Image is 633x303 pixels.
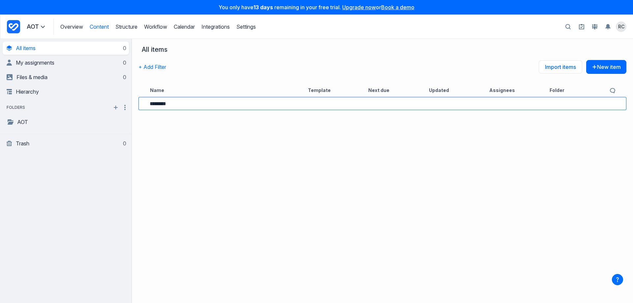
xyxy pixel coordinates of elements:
a: My assignments0 [7,56,126,69]
a: Workflow [144,23,167,30]
a: Book a demo [381,4,414,11]
div: 0 [122,140,126,147]
p: You only have remaining in your free trial. or [4,4,629,11]
div: 0 [122,59,126,66]
div: 0 [122,45,126,51]
button: New item [586,60,626,74]
button: Assignees [489,87,515,94]
a: Content [90,23,109,30]
div: All items [142,45,171,53]
button: Toggle the notification sidebar [603,21,613,32]
button: Folder [550,87,564,94]
a: Import items [539,60,582,74]
a: Files & media0 [7,71,126,84]
span: RC [618,23,624,30]
span: folders [3,104,29,111]
summary: View profile menu [616,21,626,32]
button: Template [308,87,331,94]
a: Settings [236,23,256,30]
a: Project Dashboard [7,19,20,35]
strong: 13 days [254,4,273,11]
a: AOT [7,118,126,126]
a: Hierarchy [7,85,126,98]
span: Files & media [16,74,47,80]
button: + Add Filter [138,60,166,74]
button: Name [150,87,164,94]
a: Overview [60,23,83,30]
span: My assignments [16,59,54,66]
a: Upgrade now [342,4,376,11]
a: All items0 [7,42,126,55]
a: Trash0 [7,137,126,150]
a: Integrations [201,23,230,30]
a: Structure [115,23,137,30]
button: Next due [368,87,389,94]
div: 0 [122,74,126,80]
a: Calendar [174,23,195,30]
button: Open search [562,21,574,33]
summary: AOT [27,23,47,31]
a: People and Groups [589,21,600,32]
button: Updated [429,87,449,94]
button: More folder actions [121,104,129,111]
span: Trash [16,140,29,147]
a: Setup guide [576,21,587,32]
